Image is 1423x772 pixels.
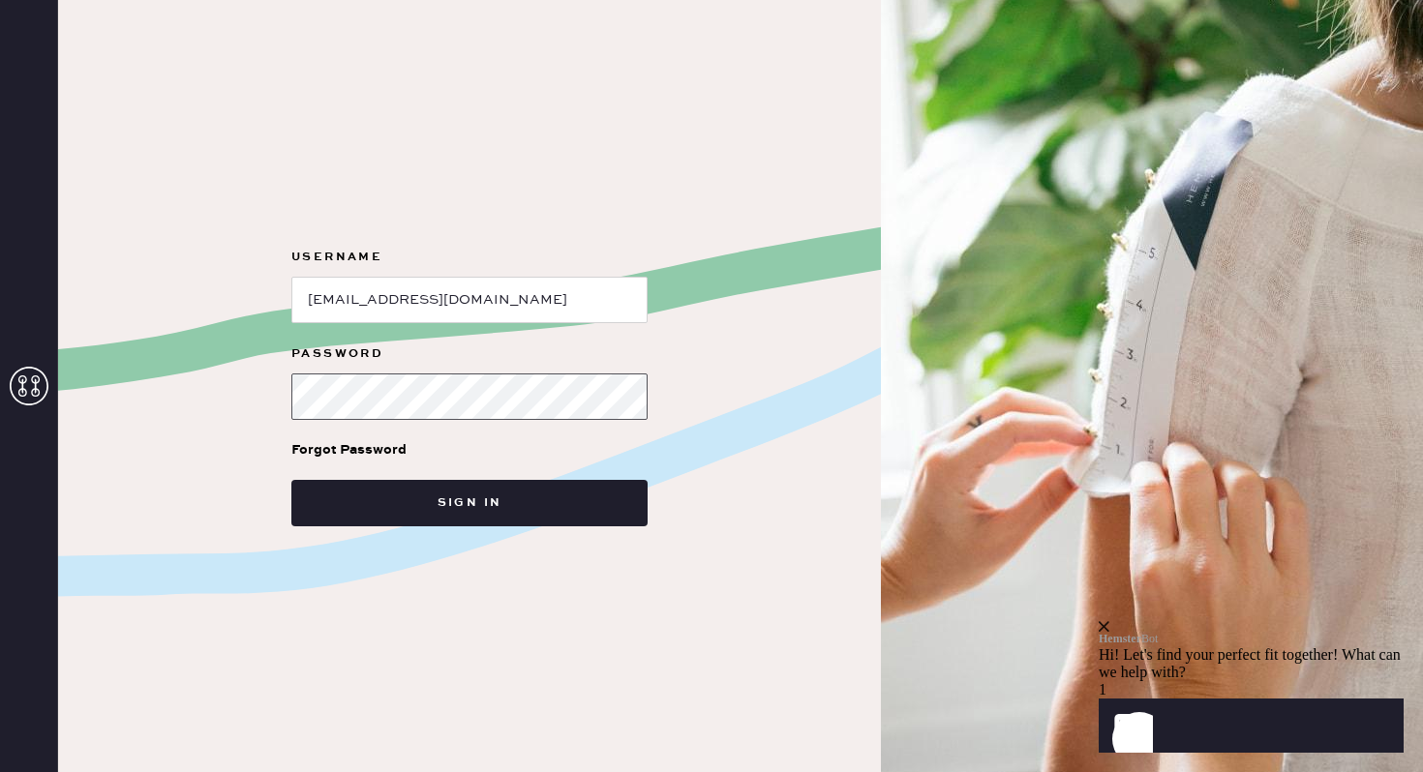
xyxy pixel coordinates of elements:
[291,439,407,460] div: Forgot Password
[1099,503,1418,768] iframe: Front Chat
[291,480,648,526] button: Sign in
[291,277,648,323] input: e.g. john@doe.com
[291,246,648,269] label: Username
[291,342,648,366] label: Password
[291,420,407,480] a: Forgot Password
